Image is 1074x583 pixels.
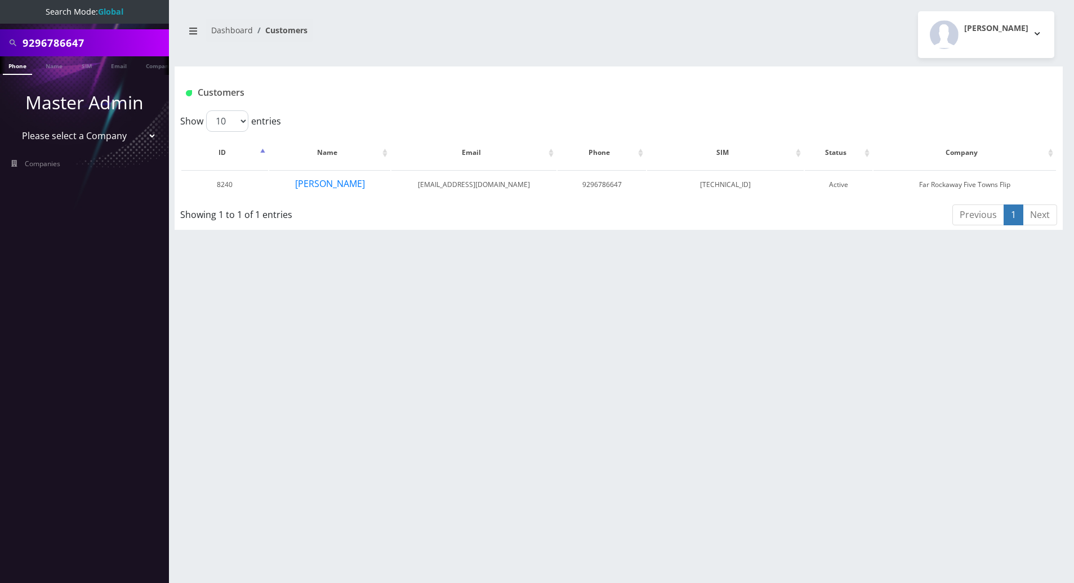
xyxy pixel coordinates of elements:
a: Name [40,56,68,74]
button: [PERSON_NAME] [295,176,366,191]
li: Customers [253,24,308,36]
th: Name: activate to sort column ascending [269,136,390,169]
td: [EMAIL_ADDRESS][DOMAIN_NAME] [391,170,556,199]
button: [PERSON_NAME] [918,11,1054,58]
th: ID: activate to sort column descending [181,136,268,169]
a: Phone [3,56,32,75]
span: Companies [25,159,60,168]
th: Status: activate to sort column ascending [805,136,872,169]
a: Previous [952,204,1004,225]
a: Email [105,56,132,74]
a: Dashboard [211,25,253,35]
td: Far Rockaway Five Towns Flip [874,170,1056,199]
td: 9296786647 [558,170,646,199]
a: Company [140,56,178,74]
span: Search Mode: [46,6,123,17]
h1: Customers [186,87,904,98]
td: 8240 [181,170,268,199]
nav: breadcrumb [183,19,610,51]
th: SIM: activate to sort column ascending [647,136,804,169]
th: Email: activate to sort column ascending [391,136,556,169]
a: 1 [1004,204,1023,225]
h2: [PERSON_NAME] [964,24,1028,33]
div: Showing 1 to 1 of 1 entries [180,203,537,221]
td: [TECHNICAL_ID] [647,170,804,199]
a: Next [1023,204,1057,225]
th: Phone: activate to sort column ascending [558,136,646,169]
th: Company: activate to sort column ascending [874,136,1056,169]
strong: Global [98,6,123,17]
td: Active [805,170,872,199]
a: SIM [76,56,97,74]
select: Showentries [206,110,248,132]
input: Search All Companies [23,32,166,54]
label: Show entries [180,110,281,132]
